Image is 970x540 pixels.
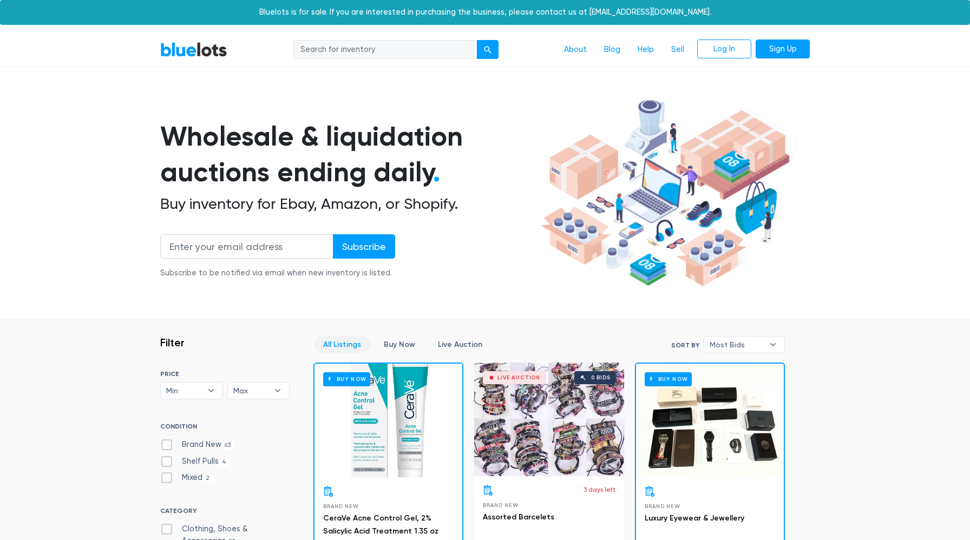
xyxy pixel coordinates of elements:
input: Subscribe [333,234,395,259]
div: Live Auction [497,375,540,380]
div: Subscribe to be notified via email when new inventory is listed. [160,267,395,279]
label: Shelf Pulls [160,456,230,467]
span: Min [166,383,202,399]
a: All Listings [314,336,370,353]
a: CeraVe Acne Control Gel, 2% Salicylic Acid Treatment 1.35 oz [323,513,438,536]
span: Most Bids [710,337,764,353]
h6: Buy Now [323,372,370,386]
a: Buy Now [314,364,462,477]
b: ▾ [200,383,222,399]
a: Assorted Barcelets [483,512,554,522]
a: Blog [595,39,629,60]
b: ▾ [266,383,289,399]
span: 63 [221,441,234,450]
img: hero-ee84e7d0318cb26816c560f6b4441b76977f77a177738b4e94f68c95b2b83dbb.png [537,95,794,292]
a: Luxury Eyewear & Jewellery [645,513,744,523]
span: Max [233,383,269,399]
a: Buy Now [636,364,784,477]
a: Live Auction [429,336,491,353]
b: ▾ [762,337,784,353]
a: Buy Now [375,336,424,353]
h6: CATEGORY [160,507,290,519]
div: 0 bids [591,375,611,380]
a: Sign Up [756,39,810,59]
label: Sort By [671,340,699,350]
h3: Filter [160,336,185,349]
h6: Buy Now [645,372,692,386]
a: Sell [663,39,693,60]
input: Enter your email address [160,234,333,259]
h6: CONDITION [160,423,290,434]
p: 3 days left [584,485,615,495]
label: Mixed [160,472,213,484]
h2: Buy inventory for Ebay, Amazon, or Shopify. [160,195,537,213]
a: Live Auction 0 bids [474,363,624,476]
span: Brand New [323,503,358,509]
span: Brand New [483,502,518,508]
span: Brand New [645,503,680,509]
a: About [555,39,595,60]
span: 4 [219,458,230,466]
a: Help [629,39,663,60]
span: . [433,156,440,188]
h6: PRICE [160,370,290,378]
a: BlueLots [160,42,227,57]
input: Search for inventory [293,40,477,60]
label: Brand New [160,439,234,451]
span: 2 [202,475,213,483]
a: Log In [697,39,751,59]
h1: Wholesale & liquidation auctions ending daily [160,118,537,190]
